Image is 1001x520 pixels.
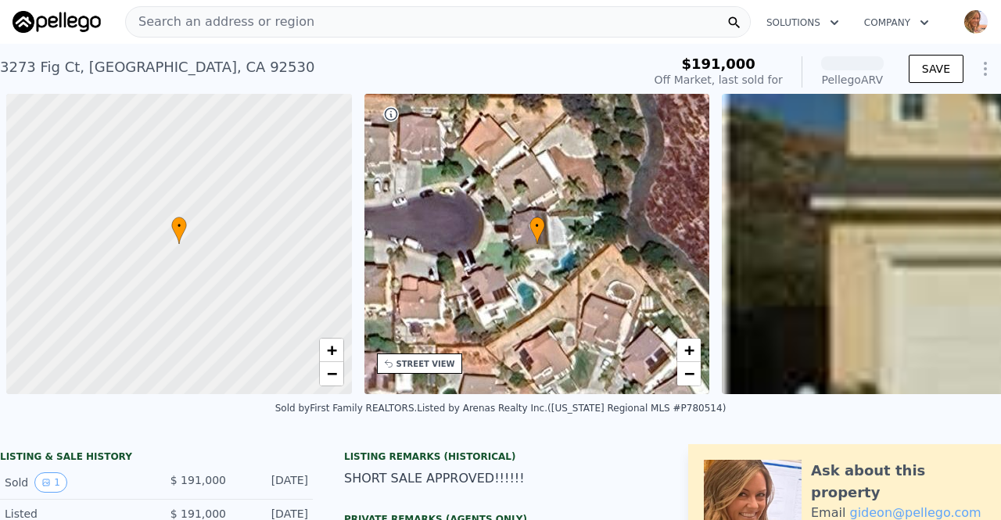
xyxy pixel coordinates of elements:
[677,339,701,362] a: Zoom in
[677,362,701,386] a: Zoom out
[529,217,545,244] div: •
[909,55,963,83] button: SAVE
[396,358,455,370] div: STREET VIEW
[754,9,852,37] button: Solutions
[326,364,336,383] span: −
[13,11,101,33] img: Pellego
[344,469,657,488] div: SHORT SALE APPROVED!!!!!!
[326,340,336,360] span: +
[655,72,783,88] div: Off Market, last sold for
[275,403,418,414] div: Sold by First Family REALTORS .
[239,472,308,493] div: [DATE]
[417,403,726,414] div: Listed by Arenas Realty Inc. ([US_STATE] Regional MLS #P780514)
[171,217,187,244] div: •
[170,507,226,520] span: $ 191,000
[811,460,985,504] div: Ask about this property
[681,56,755,72] span: $191,000
[684,340,694,360] span: +
[5,472,144,493] div: Sold
[344,450,657,463] div: Listing Remarks (Historical)
[171,219,187,233] span: •
[126,13,314,31] span: Search an address or region
[529,219,545,233] span: •
[320,339,343,362] a: Zoom in
[970,53,1001,84] button: Show Options
[170,474,226,486] span: $ 191,000
[34,472,67,493] button: View historical data
[963,9,988,34] img: avatar
[852,9,942,37] button: Company
[821,72,884,88] div: Pellego ARV
[320,362,343,386] a: Zoom out
[684,364,694,383] span: −
[849,505,981,520] a: gideon@pellego.com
